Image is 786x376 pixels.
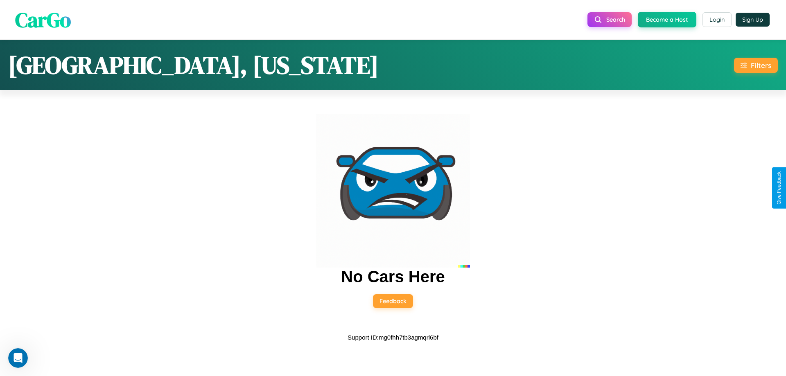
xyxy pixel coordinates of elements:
button: Filters [734,58,778,73]
div: Give Feedback [776,171,782,205]
img: car [316,114,470,268]
span: CarGo [15,5,71,34]
button: Sign Up [736,13,770,27]
button: Search [587,12,632,27]
button: Become a Host [638,12,696,27]
p: Support ID: mg0fhh7tb3agmqrl6bf [348,332,438,343]
iframe: Intercom live chat [8,348,28,368]
div: Filters [751,61,771,70]
h1: [GEOGRAPHIC_DATA], [US_STATE] [8,48,379,82]
button: Login [702,12,732,27]
h2: No Cars Here [341,268,445,286]
span: Search [606,16,625,23]
button: Feedback [373,294,413,308]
